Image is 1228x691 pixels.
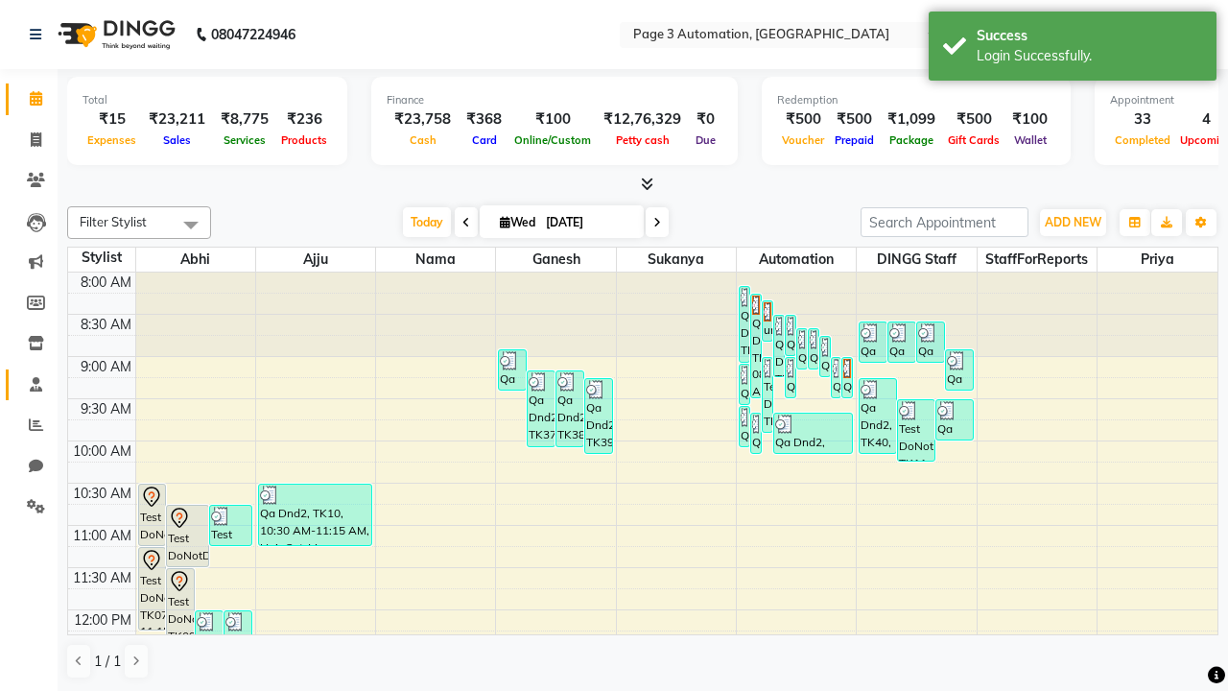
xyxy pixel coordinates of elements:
div: ₹500 [777,108,829,131]
div: undefined, TK16, 08:20 AM-08:50 AM, Hair cut Below 12 years (Boy) [763,301,772,341]
div: Qa Dnd2, TK23, 08:40 AM-09:10 AM, Hair Cut By Expert-Men [797,329,807,369]
div: ₹0 [689,108,722,131]
div: Qa Dnd2, TK38, 09:10 AM-10:05 AM, Special Hair Wash- Men [556,371,583,446]
div: Qa Dnd2, TK24, 08:40 AM-09:10 AM, Hair Cut By Expert-Men [809,329,818,369]
div: ₹236 [276,108,332,131]
input: 2025-09-03 [540,208,636,237]
div: Redemption [777,92,1055,108]
span: Today [403,207,451,237]
span: Expenses [83,133,141,147]
div: Qa Dnd2, TK37, 09:10 AM-10:05 AM, Special Hair Wash- Men [528,371,555,446]
div: ₹368 [459,108,509,131]
span: Services [219,133,271,147]
span: Filter Stylist [80,214,147,229]
div: ₹8,775 [213,108,276,131]
span: Wed [495,215,540,229]
span: Abhi [136,248,255,272]
div: Test DoNotDelete, TK14, 12:00 PM-12:45 PM, Hair Cut-Men [224,611,251,672]
div: ₹1,099 [880,108,943,131]
div: Qa Dnd2, TK35, 09:30 AM-10:00 AM, Hair cut Below 12 years (Boy) [936,400,973,440]
div: Stylist [68,248,135,268]
div: Login Successfully. [977,46,1202,66]
span: Card [467,133,502,147]
div: Qa Dnd2, TK17, 08:15 AM-09:30 AM, Hair Cut By Expert-Men,Hair Cut-Men [751,295,761,397]
div: Test DoNotDelete, TK06, 10:30 AM-11:15 AM, Hair Cut-Men [139,485,166,545]
div: ₹500 [829,108,880,131]
div: Qa Dnd2, TK40, 09:15 AM-10:10 AM, Special Hair Wash- Men [860,379,896,453]
div: ₹500 [943,108,1004,131]
div: Qa Dnd2, TK21, 08:35 AM-09:05 AM, Hair cut Below 12 years (Boy) [917,322,944,362]
div: Success [977,26,1202,46]
div: 11:30 AM [69,568,135,588]
div: Qa Dnd2, TK32, 09:05 AM-09:35 AM, Hair cut Below 12 years (Boy) [740,365,749,404]
button: ADD NEW [1040,209,1106,236]
div: Qa Dnd2, TK26, 08:30 AM-09:15 AM, Hair Cut-Men [774,316,784,376]
div: Qa Dnd2, TK36, 09:35 AM-10:05 AM, Hair Cut By Expert-Men [740,407,749,446]
div: Qa Dnd2, TK22, 08:10 AM-09:05 AM, Special Hair Wash- Men [740,287,749,362]
span: Online/Custom [509,133,596,147]
div: Qa Dnd2, TK19, 08:35 AM-09:05 AM, Hair Cut By Expert-Men [860,322,886,362]
span: Gift Cards [943,133,1004,147]
div: 9:00 AM [77,357,135,377]
span: Petty cash [611,133,674,147]
span: Ganesh [496,248,615,272]
div: ₹23,211 [141,108,213,131]
div: Qa Dnd2, TK28, 08:55 AM-09:25 AM, Hair cut Below 12 years (Boy) [946,350,973,390]
div: Qa Dnd2, TK42, 09:40 AM-10:10 AM, Hair cut Below 12 years (Boy) [774,414,852,453]
b: 08047224946 [211,8,295,61]
div: Qa Dnd2, TK29, 09:00 AM-09:30 AM, Hair cut Below 12 years (Boy) [842,358,852,397]
div: Qa Dnd2, TK41, 09:40 AM-10:10 AM, Hair cut Below 12 years (Boy) [751,414,761,453]
span: DINGG Staff [857,248,976,272]
div: ₹100 [1004,108,1055,131]
input: Search Appointment [861,207,1028,237]
span: Sukanya [617,248,736,272]
div: Test DoNotDelete, TK11, 09:30 AM-10:15 AM, Hair Cut-Men [898,400,934,461]
div: Qa Dnd2, TK10, 10:30 AM-11:15 AM, Hair Cut-Men [259,485,371,545]
div: Test DoNotDelete, TK34, 09:00 AM-09:55 AM, Special Hair Wash- Men [763,358,772,432]
span: Priya [1098,248,1217,272]
div: Test DoNotDelete, TK07, 11:15 AM-12:15 PM, Hair Cut-Women [139,548,166,630]
span: Automation [737,248,856,272]
div: Qa Dnd2, TK31, 09:00 AM-09:30 AM, Hair cut Below 12 years (Boy) [832,358,841,397]
span: Completed [1110,133,1175,147]
span: ADD NEW [1045,215,1101,229]
span: StaffForReports [978,248,1097,272]
img: logo [49,8,180,61]
div: ₹12,76,329 [596,108,689,131]
div: 10:00 AM [69,441,135,462]
div: Qa Dnd2, TK39, 09:15 AM-10:10 AM, Special Hair Wash- Men [585,379,612,453]
span: Due [691,133,720,147]
div: Total [83,92,332,108]
div: 33 [1110,108,1175,131]
div: 12:00 PM [70,610,135,631]
div: ₹15 [83,108,141,131]
div: 11:00 AM [69,526,135,546]
div: Finance [387,92,722,108]
span: Wallet [1009,133,1051,147]
div: 8:00 AM [77,273,135,293]
div: Qa Dnd2, TK27, 08:55 AM-09:25 AM, Hair cut Below 12 years (Boy) [499,350,526,390]
span: 1 / 1 [94,652,121,672]
div: Test DoNotDelete, TK09, 11:30 AM-12:30 PM, Hair Cut-Women [167,569,194,651]
div: Test DoNotDelete, TK12, 10:45 AM-11:15 AM, Hair Cut By Expert-Men [210,506,251,545]
span: Prepaid [830,133,879,147]
div: Qa Dnd2, TK30, 09:00 AM-09:30 AM, Hair cut Below 12 years (Boy) [786,358,795,397]
div: Qa Dnd2, TK20, 08:35 AM-09:05 AM, Hair Cut By Expert-Men [888,322,915,362]
span: Products [276,133,332,147]
div: 10:30 AM [69,484,135,504]
div: 9:30 AM [77,399,135,419]
span: Ajju [256,248,375,272]
div: Qa Dnd2, TK18, 08:30 AM-09:00 AM, Hair cut Below 12 years (Boy) [786,316,795,355]
span: Nama [376,248,495,272]
div: 8:30 AM [77,315,135,335]
span: Cash [405,133,441,147]
div: Test DoNotDelete, TK08, 10:45 AM-11:30 AM, Hair Cut-Men [167,506,208,566]
div: Qa Dnd2, TK25, 08:45 AM-09:15 AM, Hair Cut By Expert-Men [820,337,830,376]
div: ₹23,758 [387,108,459,131]
span: Package [885,133,938,147]
span: Sales [158,133,196,147]
span: Voucher [777,133,829,147]
div: ₹100 [509,108,596,131]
